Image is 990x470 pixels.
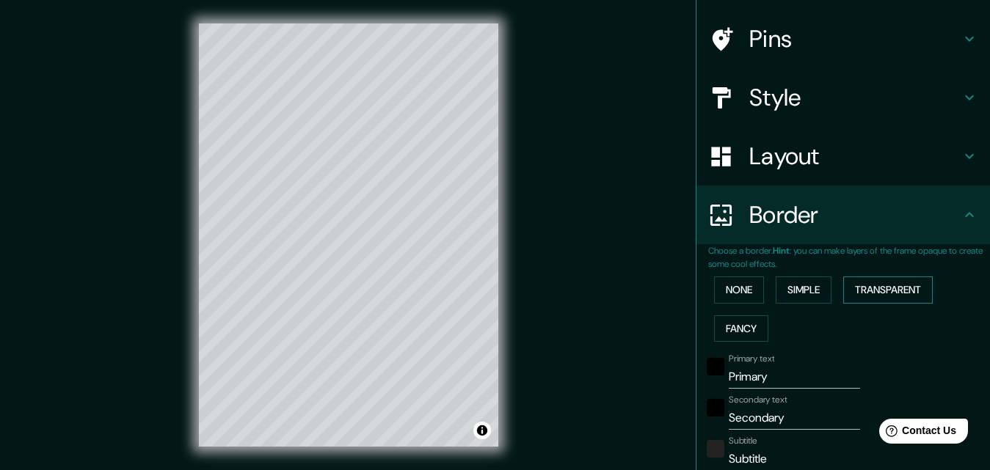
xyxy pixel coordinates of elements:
iframe: Help widget launcher [859,413,974,454]
button: None [714,276,764,304]
div: Layout [696,127,990,186]
div: Border [696,186,990,244]
button: Simple [776,276,831,304]
h4: Layout [749,142,961,171]
button: black [707,399,724,416]
h4: Border [749,200,961,230]
h4: Pins [749,24,961,54]
button: color-222222 [707,440,724,458]
p: Choose a border. : you can make layers of the frame opaque to create some cool effects. [708,244,990,271]
button: Toggle attribution [473,422,491,439]
button: Fancy [714,315,768,342]
h4: Style [749,83,961,112]
label: Subtitle [729,435,757,447]
div: Style [696,68,990,127]
button: black [707,358,724,375]
div: Pins [696,10,990,68]
button: Transparent [843,276,933,304]
label: Secondary text [729,394,787,406]
label: Primary text [729,353,774,365]
b: Hint [773,245,790,257]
